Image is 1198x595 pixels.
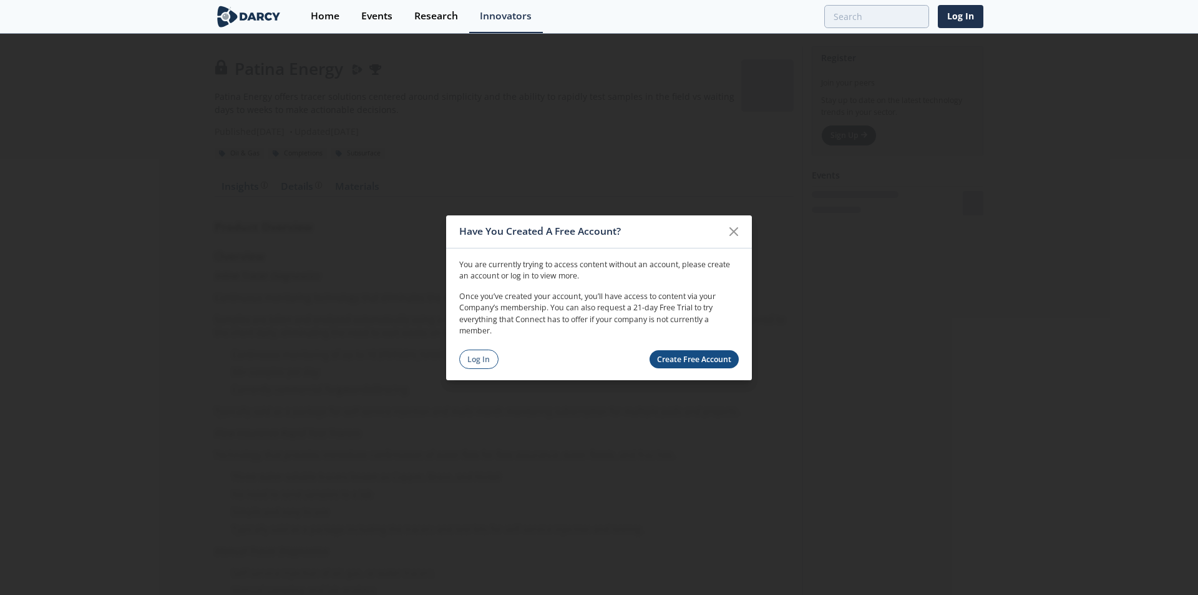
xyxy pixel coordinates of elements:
[414,11,458,21] div: Research
[215,6,283,27] img: logo-wide.svg
[459,291,739,337] p: Once you’ve created your account, you’ll have access to content via your Company’s membership. Yo...
[650,350,739,368] a: Create Free Account
[361,11,392,21] div: Events
[459,220,722,243] div: Have You Created A Free Account?
[459,259,739,282] p: You are currently trying to access content without an account, please create an account or log in...
[938,5,983,28] a: Log In
[824,5,929,28] input: Advanced Search
[480,11,532,21] div: Innovators
[459,350,499,369] a: Log In
[311,11,339,21] div: Home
